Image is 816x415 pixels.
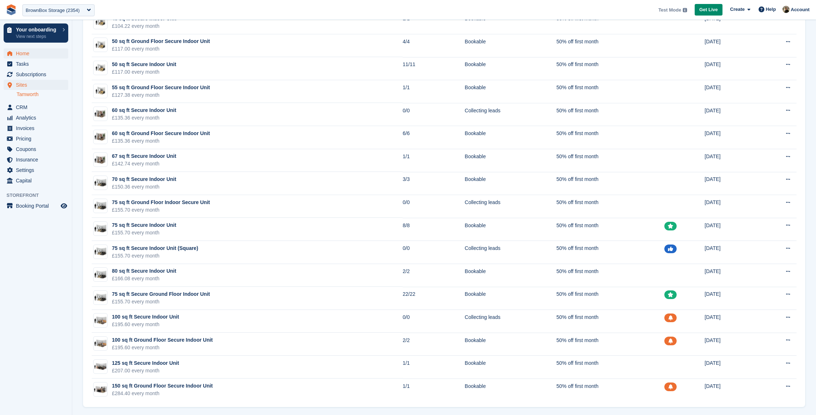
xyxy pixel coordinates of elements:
div: BrownBox Storage (2354) [26,7,80,14]
td: 6/6 [403,126,465,149]
span: Tasks [16,59,59,69]
div: 80 sq ft Secure Indoor Unit [112,267,176,275]
td: [DATE] [705,172,758,195]
td: [DATE] [705,149,758,172]
img: 75-sqft-unit%20(1).jpg [94,293,107,303]
a: menu [4,134,68,144]
td: 50% off first month [556,241,664,264]
div: £155.70 every month [112,298,210,306]
td: [DATE] [705,34,758,57]
div: £135.36 every month [112,114,176,122]
span: Create [730,6,745,13]
td: [DATE] [705,287,758,310]
div: £117.00 every month [112,45,210,53]
td: 50% off first month [556,149,664,172]
img: 50-sqft-unit.jpg [94,63,107,73]
td: 1/1 [403,11,465,34]
td: Bookable [465,379,556,401]
td: 50% off first month [556,287,664,310]
td: Collecting leads [465,103,556,126]
div: £150.36 every month [112,183,176,191]
td: Collecting leads [465,195,556,218]
div: £142.74 every month [112,160,176,168]
td: 50% off first month [556,126,664,149]
td: 2/2 [403,333,465,356]
span: Insurance [16,155,59,165]
div: 67 sq ft Secure Indoor Unit [112,152,176,160]
p: View next steps [16,33,59,40]
td: 50% off first month [556,379,664,401]
td: 0/0 [403,241,465,264]
a: Preview store [60,202,68,210]
a: menu [4,48,68,59]
img: 100-sqft-unit.jpg [94,315,107,326]
td: Bookable [465,264,556,287]
a: menu [4,69,68,79]
td: Bookable [465,126,556,149]
div: £284.40 every month [112,390,213,397]
p: Your onboarding [16,27,59,32]
img: 50-sqft-unit.jpg [94,17,107,27]
img: 75-sqft-unit.jpg [94,178,107,188]
td: [DATE] [705,103,758,126]
img: 150-sqft-unit.jpg [94,384,107,395]
img: 64-sqft-unit.jpg [94,109,107,119]
a: menu [4,165,68,175]
td: [DATE] [705,264,758,287]
div: 50 sq ft Secure Indoor Unit [112,61,176,68]
td: 0/0 [403,310,465,333]
div: 70 sq ft Secure Indoor Unit [112,176,176,183]
td: 50% off first month [556,264,664,287]
div: £166.08 every month [112,275,176,282]
td: Bookable [465,172,556,195]
img: 75-sqft-unit.jpg [94,224,107,234]
span: Invoices [16,123,59,133]
td: 0/0 [403,103,465,126]
td: 50% off first month [556,11,664,34]
td: 3/3 [403,172,465,195]
td: [DATE] [705,241,758,264]
a: menu [4,176,68,186]
span: Subscriptions [16,69,59,79]
span: Capital [16,176,59,186]
div: £135.36 every month [112,137,210,145]
div: 75 sq ft Secure Indoor Unit [112,221,176,229]
td: 50% off first month [556,57,664,80]
td: [DATE] [705,218,758,241]
div: 60 sq ft Secure Indoor Unit [112,107,176,114]
img: 75-sqft-unit%20(1).jpg [94,200,107,211]
div: 150 sq ft Ground Floor Secure Indoor Unit [112,382,213,390]
span: Test Mode [658,7,681,14]
td: 0/0 [403,195,465,218]
td: [DATE] [705,126,758,149]
td: [DATE] [705,356,758,379]
td: 50% off first month [556,356,664,379]
div: £195.60 every month [112,344,213,351]
a: menu [4,113,68,123]
div: 75 sq ft Ground Floor Indoor Secure Unit [112,199,210,206]
img: 75-sqft-unit%20(1).jpg [94,246,107,257]
td: Bookable [465,287,556,310]
a: Tamworth [17,91,68,98]
td: [DATE] [705,195,758,218]
td: [DATE] [705,80,758,103]
a: menu [4,123,68,133]
td: 1/1 [403,356,465,379]
span: Help [766,6,776,13]
div: 100 sq ft Ground Floor Secure Indoor Unit [112,336,213,344]
td: 50% off first month [556,310,664,333]
span: Pricing [16,134,59,144]
div: 125 sq ft Secure Indoor Unit [112,359,179,367]
img: 125-sqft-unit.jpg [94,361,107,372]
span: Account [791,6,810,13]
span: Storefront [6,192,72,199]
img: 64-sqft-unit.jpg [94,131,107,142]
td: 50% off first month [556,333,664,356]
img: 50-sqft-unit.jpg [94,86,107,96]
img: icon-info-grey-7440780725fd019a000dd9b08b2336e03edf1995a4989e88bcd33f0948082b44.svg [683,8,687,12]
img: 50-sqft-unit.jpg [94,40,107,50]
img: 75-sqft-unit%20(1).jpg [94,269,107,280]
td: Bookable [465,34,556,57]
div: 75 sq ft Secure Indoor Unit (Square) [112,245,198,252]
div: 50 sq ft Ground Floor Secure Indoor Unit [112,38,210,45]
